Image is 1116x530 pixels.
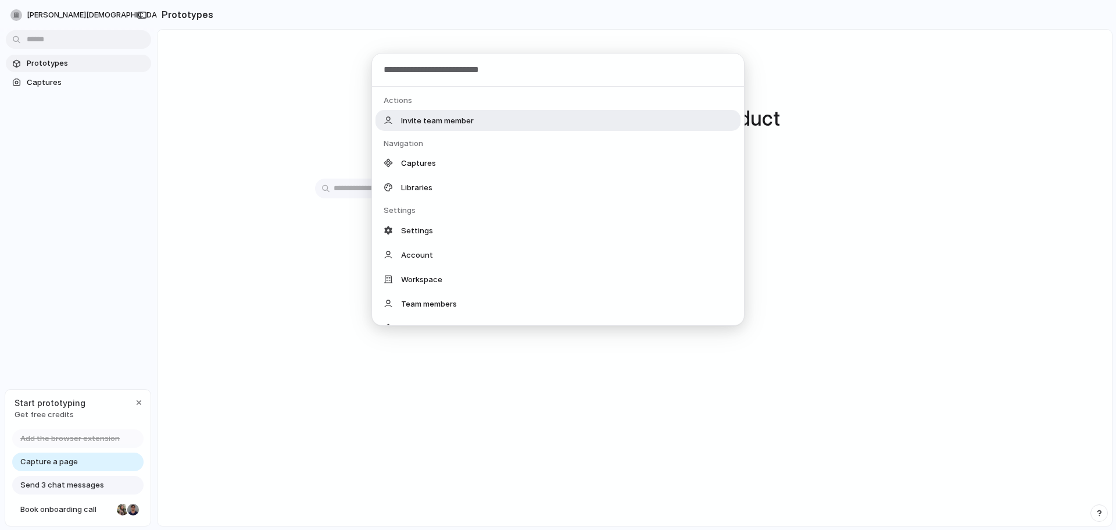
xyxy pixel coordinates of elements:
span: Settings [401,225,433,236]
div: Actions [384,95,744,106]
span: Workspace [401,273,442,285]
span: Captures [401,157,436,169]
span: Team members [401,298,457,310]
div: Settings [384,205,744,216]
span: Integrations [401,322,446,334]
div: Navigation [384,138,744,150]
span: Invite team member [401,115,474,126]
span: Libraries [401,182,432,193]
span: Account [401,249,433,261]
div: Suggestions [372,87,744,325]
